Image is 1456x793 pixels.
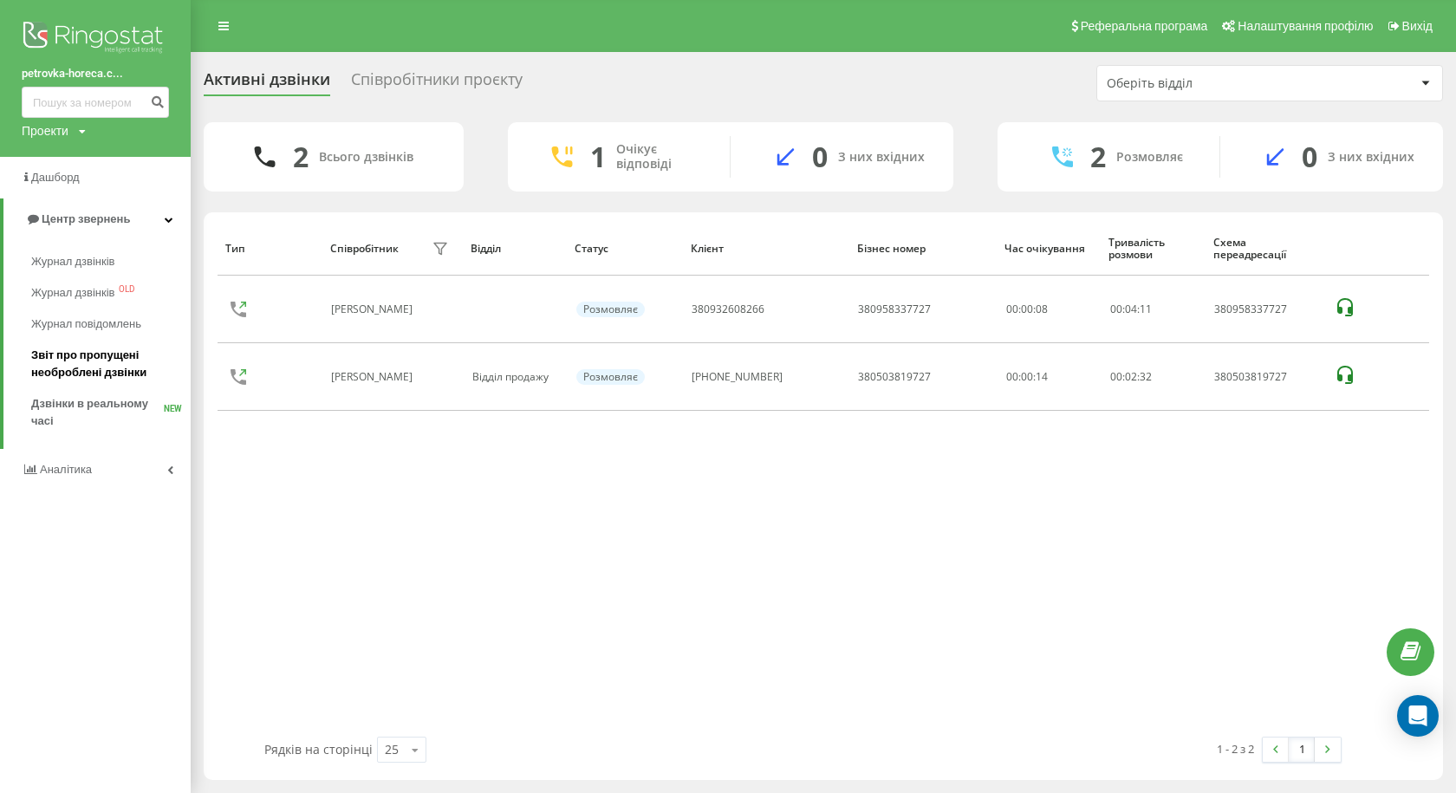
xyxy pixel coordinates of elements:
[331,371,417,383] div: [PERSON_NAME]
[1328,150,1414,165] div: З них вхідних
[692,371,783,383] div: [PHONE_NUMBER]
[1110,303,1152,315] div: : :
[1116,150,1183,165] div: Розмовляє
[1213,237,1317,262] div: Схема переадресації
[1110,371,1152,383] div: : :
[22,65,169,82] a: petrovka-horeca.c...
[1289,738,1315,762] a: 1
[42,212,130,225] span: Центр звернень
[330,243,399,255] div: Співробітник
[472,371,557,383] div: Відділ продажу
[351,70,523,97] div: Співробітники проєкту
[812,140,828,173] div: 0
[1090,140,1106,173] div: 2
[590,140,606,173] div: 1
[3,198,191,240] a: Центр звернень
[1238,19,1373,33] span: Налаштування профілю
[692,303,764,315] div: 380932608266
[331,303,417,315] div: [PERSON_NAME]
[576,369,645,385] div: Розмовляє
[838,150,925,165] div: З них вхідних
[1214,303,1316,315] div: 380958337727
[385,741,399,758] div: 25
[1006,371,1091,383] div: 00:00:14
[264,741,373,757] span: Рядків на сторінці
[616,142,704,172] div: Очікує відповіді
[1108,237,1196,262] div: Тривалість розмови
[858,371,931,383] div: 380503819727
[31,340,191,388] a: Звіт про пропущені необроблені дзвінки
[471,243,558,255] div: Відділ
[691,243,841,255] div: Клієнт
[1217,740,1254,757] div: 1 - 2 з 2
[31,315,141,333] span: Журнал повідомлень
[1397,695,1439,737] div: Open Intercom Messenger
[319,150,413,165] div: Всього дзвінків
[1402,19,1433,33] span: Вихід
[1107,76,1314,91] div: Оберіть відділ
[31,246,191,277] a: Журнал дзвінків
[1081,19,1208,33] span: Реферальна програма
[1006,303,1091,315] div: 00:00:08
[31,395,164,430] span: Дзвінки в реальному часі
[204,70,330,97] div: Активні дзвінки
[1125,302,1137,316] span: 04
[31,309,191,340] a: Журнал повідомлень
[1140,302,1152,316] span: 11
[1110,302,1122,316] span: 00
[1302,140,1317,173] div: 0
[293,140,309,173] div: 2
[22,17,169,61] img: Ringostat logo
[575,243,674,255] div: Статус
[857,243,989,255] div: Бізнес номер
[1214,371,1316,383] div: 380503819727
[858,303,931,315] div: 380958337727
[31,171,80,184] span: Дашборд
[22,122,68,140] div: Проекти
[40,463,92,476] span: Аналiтика
[31,284,114,302] span: Журнал дзвінків
[31,347,182,381] span: Звіт про пропущені необроблені дзвінки
[1004,243,1092,255] div: Час очікування
[1110,369,1122,384] span: 00
[576,302,645,317] div: Розмовляє
[22,87,169,118] input: Пошук за номером
[31,253,114,270] span: Журнал дзвінків
[31,388,191,437] a: Дзвінки в реальному часіNEW
[1125,369,1137,384] span: 02
[1140,369,1152,384] span: 32
[31,277,191,309] a: Журнал дзвінківOLD
[225,243,313,255] div: Тип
